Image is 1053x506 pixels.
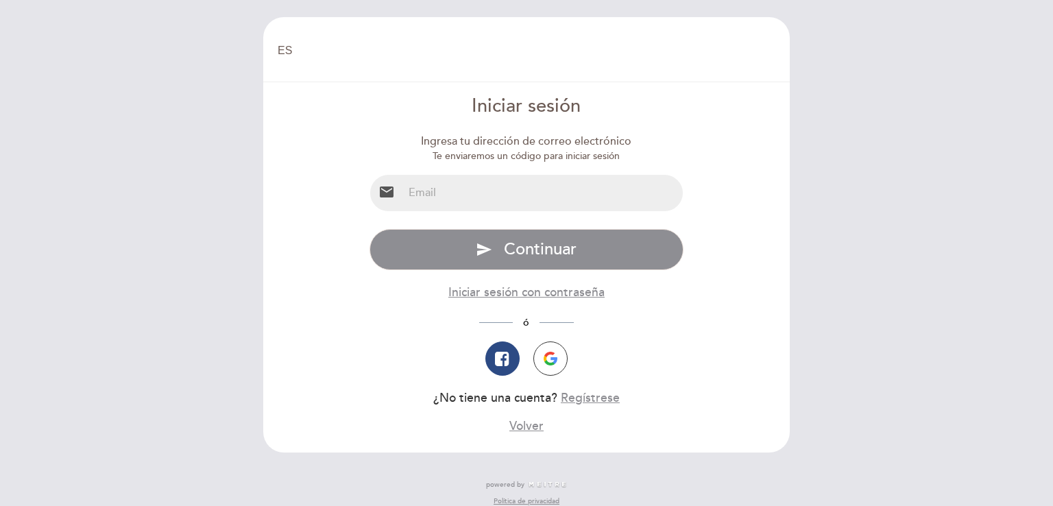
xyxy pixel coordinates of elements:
[486,480,524,490] span: powered by
[494,496,559,506] a: Política de privacidad
[476,241,492,258] i: send
[513,317,540,328] span: ó
[528,481,567,488] img: MEITRE
[486,480,567,490] a: powered by
[370,149,684,163] div: Te enviaremos un código para iniciar sesión
[433,391,557,405] span: ¿No tiene una cuenta?
[403,175,683,211] input: Email
[509,418,544,435] button: Volver
[370,93,684,120] div: Iniciar sesión
[370,134,684,149] div: Ingresa tu dirección de correo electrónico
[561,389,620,407] button: Regístrese
[378,184,395,200] i: email
[448,284,605,301] button: Iniciar sesión con contraseña
[504,239,577,259] span: Continuar
[370,229,684,270] button: send Continuar
[544,352,557,365] img: icon-google.png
